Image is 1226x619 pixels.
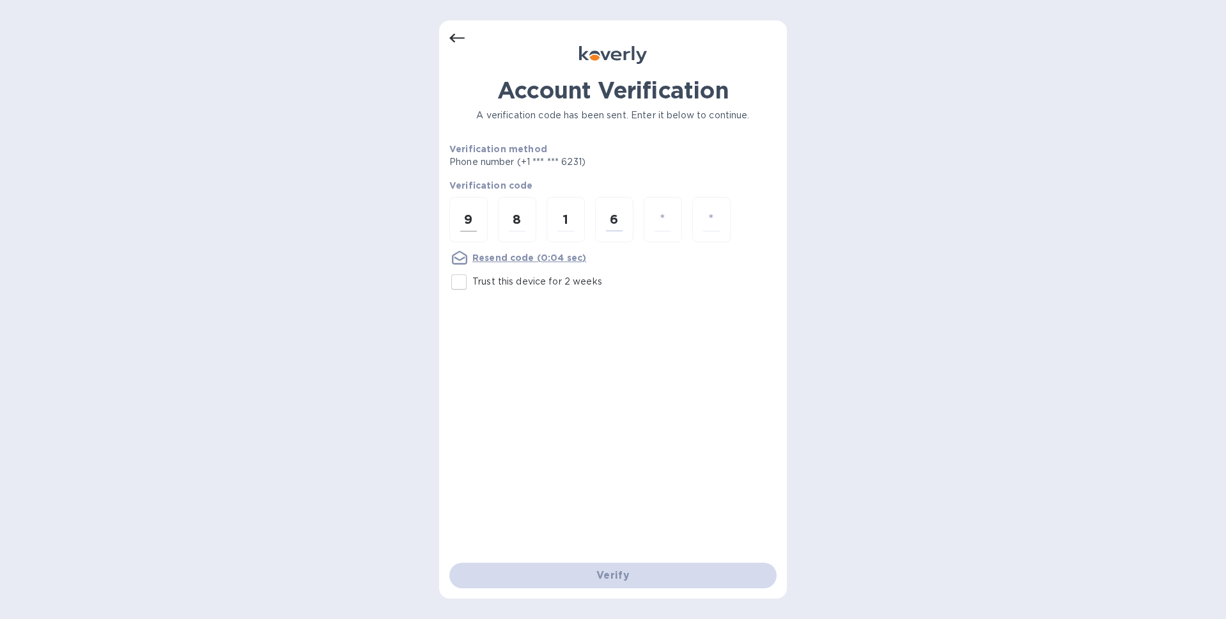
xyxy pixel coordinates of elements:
h1: Account Verification [449,77,777,104]
b: Verification method [449,144,547,154]
p: Phone number (+1 *** *** 6231) [449,155,683,169]
p: Trust this device for 2 weeks [472,275,602,288]
p: Verification code [449,179,777,192]
p: A verification code has been sent. Enter it below to continue. [449,109,777,122]
u: Resend code (0:04 sec) [472,253,586,263]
